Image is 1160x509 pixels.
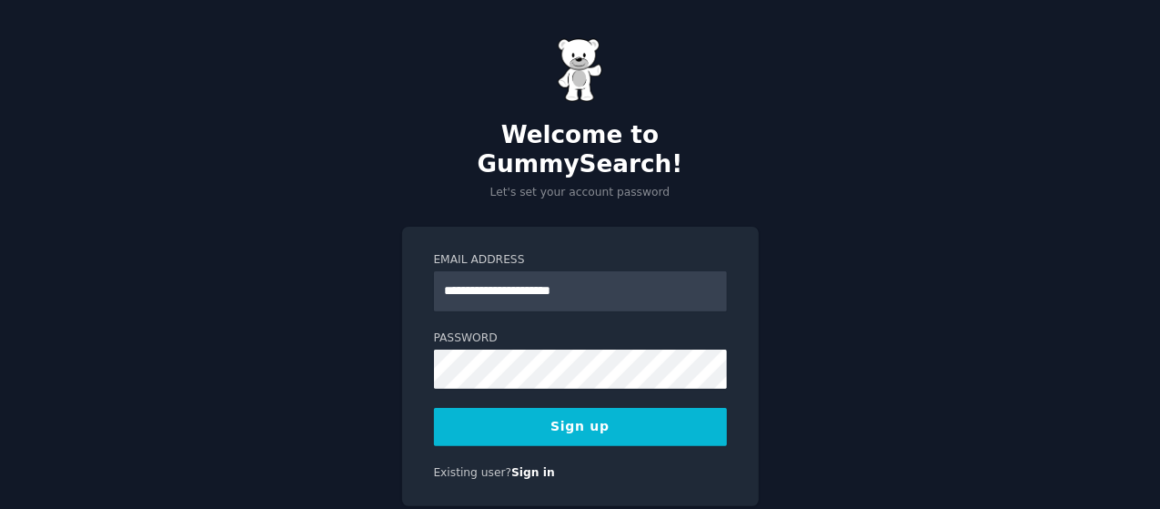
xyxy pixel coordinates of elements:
label: Password [434,331,727,347]
button: Sign up [434,408,727,446]
p: Let's set your account password [402,185,759,201]
label: Email Address [434,252,727,269]
span: Existing user? [434,466,512,479]
a: Sign in [511,466,555,479]
img: Gummy Bear [558,38,603,102]
h2: Welcome to GummySearch! [402,121,759,178]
